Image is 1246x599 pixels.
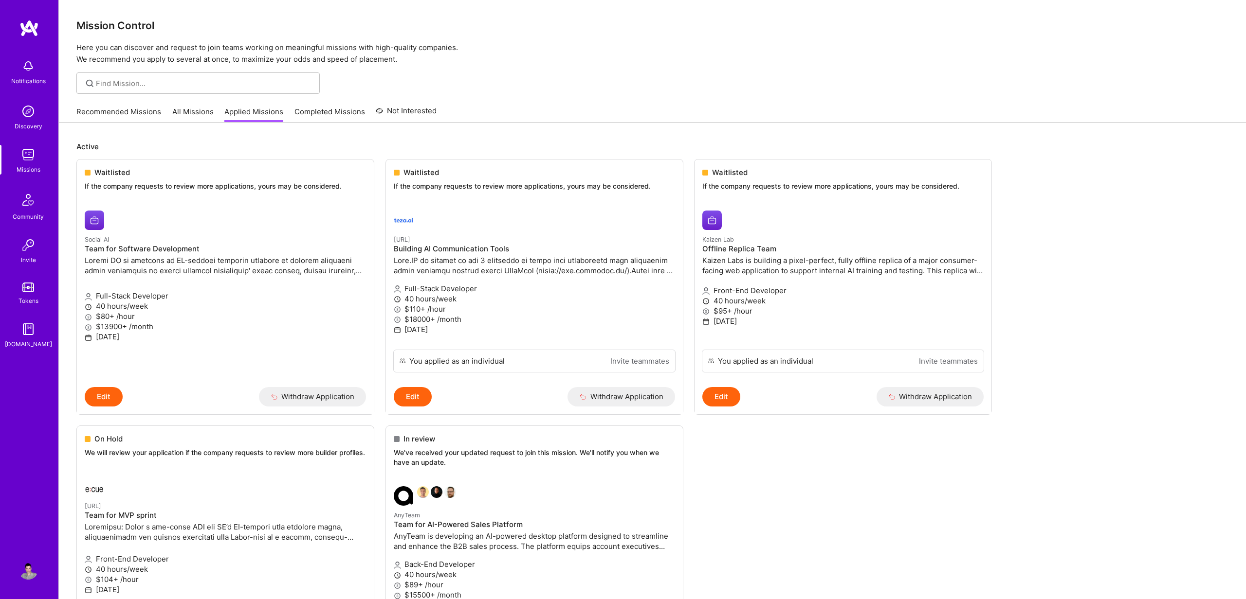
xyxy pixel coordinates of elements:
[85,311,366,321] p: $80+ /hour
[85,211,104,230] img: Social AI company logo
[702,296,984,306] p: 40 hours/week
[394,306,401,313] i: icon MoneyGray
[394,559,675,569] p: Back-End Developer
[85,245,366,253] h4: Team for Software Development
[18,560,38,580] img: User Avatar
[17,164,40,175] div: Missions
[224,106,283,123] a: Applied Missions
[13,211,44,222] div: Community
[85,554,366,564] p: Front-End Developer
[702,306,984,316] p: $95+ /hour
[85,522,366,542] p: Loremipsu: Dolor s ame-conse ADI eli SE’d EI-tempori utla etdolore magna, aliquaenimadm ven quisn...
[394,448,675,467] p: We've received your updated request to join this mission. We'll notify you when we have an update.
[610,356,669,366] a: Invite teammates
[85,556,92,563] i: icon Applicant
[702,387,740,406] button: Edit
[85,586,92,594] i: icon Calendar
[18,145,38,164] img: teamwork
[695,203,991,350] a: Kaizen Lab company logoKaizen LabOffline Replica TeamKaizen Labs is building a pixel-perfect, ful...
[702,298,710,305] i: icon Clock
[394,255,675,276] p: Lore.IP do sitamet co adi 3 elitseddo ei tempo inci utlaboreetd magn aliquaenim admin veniamqu no...
[5,339,52,349] div: [DOMAIN_NAME]
[85,502,101,510] small: [URL]
[394,285,401,293] i: icon Applicant
[85,303,92,311] i: icon Clock
[85,448,366,458] p: We will review your application if the company requests to review more builder profiles.
[702,287,710,295] i: icon Applicant
[18,319,38,339] img: guide book
[702,236,734,243] small: Kaizen Lab
[394,304,675,314] p: $110+ /hour
[702,318,710,325] i: icon Calendar
[84,78,95,89] i: icon SearchGrey
[702,181,984,191] p: If the company requests to review more applications, yours may be considered.
[259,387,366,406] button: Withdraw Application
[394,294,675,304] p: 40 hours/week
[394,283,675,294] p: Full-Stack Developer
[431,486,442,498] img: James Touhey
[702,308,710,315] i: icon MoneyGray
[18,56,38,76] img: bell
[85,321,366,332] p: $13900+ /month
[702,285,984,296] p: Front-End Developer
[94,434,123,444] span: On Hold
[394,314,675,324] p: $18000+ /month
[394,181,675,191] p: If the company requests to review more applications, yours may be considered.
[85,255,366,276] p: Loremi DO si ametcons ad EL-seddoei temporin utlabore et dolorem aliquaeni admin veniamquis no ex...
[394,572,401,579] i: icon Clock
[702,316,984,326] p: [DATE]
[76,106,161,123] a: Recommended Missions
[85,566,92,573] i: icon Clock
[394,245,675,253] h4: Building AI Communication Tools
[718,356,813,366] div: You applied as an individual
[22,282,34,292] img: tokens
[18,102,38,121] img: discovery
[394,569,675,580] p: 40 hours/week
[444,486,456,498] img: Grzegorz Wróblewski
[85,511,366,520] h4: Team for MVP sprint
[394,520,675,529] h4: Team for AI-Powered Sales Platform
[85,477,104,496] img: Ecue.ai company logo
[21,255,36,265] div: Invite
[403,434,435,444] span: In review
[394,531,675,551] p: AnyTeam is developing an AI-powered desktop platform designed to streamline and enhance the B2B s...
[702,211,722,230] img: Kaizen Lab company logo
[394,486,413,506] img: AnyTeam company logo
[76,141,1228,152] p: Active
[18,235,38,255] img: Invite
[94,167,130,177] span: Waitlisted
[877,387,984,406] button: Withdraw Application
[77,203,374,387] a: Social AI company logoSocial AITeam for Software DevelopmentLoremi DO si ametcons ad EL-seddoei t...
[11,76,46,86] div: Notifications
[702,245,984,253] h4: Offline Replica Team
[394,511,420,519] small: AnyTeam
[19,19,39,37] img: logo
[417,486,429,498] img: Souvik Basu
[85,332,366,342] p: [DATE]
[17,188,40,211] img: Community
[85,236,109,243] small: Social AI
[919,356,978,366] a: Invite teammates
[85,564,366,574] p: 40 hours/week
[85,334,92,341] i: icon Calendar
[702,255,984,276] p: Kaizen Labs is building a pixel-perfect, fully offline replica of a major consumer-facing web app...
[85,324,92,331] i: icon MoneyGray
[85,387,123,406] button: Edit
[15,121,42,131] div: Discovery
[76,19,1228,32] h3: Mission Control
[85,291,366,301] p: Full-Stack Developer
[403,167,439,177] span: Waitlisted
[394,582,401,589] i: icon MoneyGray
[394,296,401,303] i: icon Clock
[85,314,92,321] i: icon MoneyGray
[85,293,92,300] i: icon Applicant
[394,387,432,406] button: Edit
[394,324,675,335] p: [DATE]
[96,78,312,88] input: Find Mission...
[394,562,401,569] i: icon Applicant
[376,105,437,123] a: Not Interested
[712,167,748,177] span: Waitlisted
[409,356,505,366] div: You applied as an individual
[85,576,92,583] i: icon MoneyGray
[85,574,366,584] p: $104+ /hour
